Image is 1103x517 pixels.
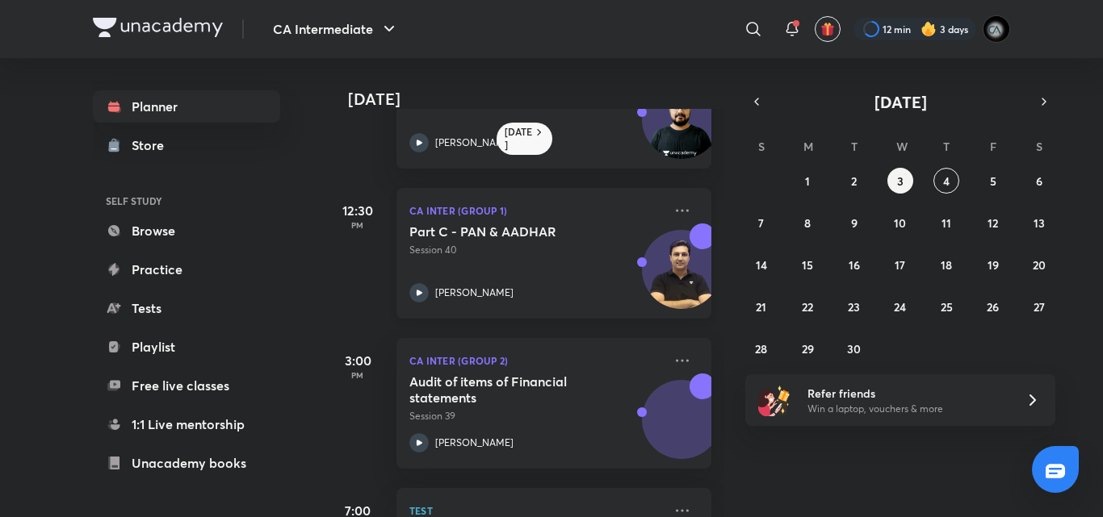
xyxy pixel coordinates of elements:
abbr: September 27, 2025 [1034,299,1045,315]
button: September 18, 2025 [933,252,959,277]
button: September 5, 2025 [980,168,1006,194]
a: Store [93,129,280,161]
button: September 9, 2025 [841,210,867,236]
button: September 26, 2025 [980,294,1006,319]
abbr: Monday [803,139,813,154]
abbr: September 7, 2025 [758,215,764,231]
a: Unacademy books [93,447,280,479]
img: poojita Agrawal [983,15,1010,43]
button: September 29, 2025 [795,336,820,361]
p: [PERSON_NAME] [435,436,514,450]
button: September 22, 2025 [795,294,820,319]
button: September 30, 2025 [841,336,867,361]
button: September 8, 2025 [795,210,820,236]
p: Win a laptop, vouchers & more [807,402,1006,416]
p: CA Inter (Group 2) [409,351,663,370]
abbr: September 20, 2025 [1033,257,1046,273]
h5: 12:30 [325,201,390,220]
abbr: September 28, 2025 [755,341,767,356]
img: referral [758,384,791,416]
button: September 12, 2025 [980,210,1006,236]
button: September 16, 2025 [841,252,867,277]
abbr: Thursday [943,139,950,154]
button: September 13, 2025 [1026,210,1052,236]
abbr: September 15, 2025 [802,257,813,273]
abbr: Wednesday [896,139,908,154]
button: September 11, 2025 [933,210,959,236]
abbr: September 6, 2025 [1036,173,1042,189]
button: September 15, 2025 [795,252,820,277]
abbr: Friday [990,139,996,154]
abbr: September 24, 2025 [894,299,906,315]
button: September 21, 2025 [749,294,774,319]
a: Browse [93,215,280,247]
button: September 2, 2025 [841,168,867,194]
a: Planner [93,90,280,123]
button: September 7, 2025 [749,210,774,236]
button: CA Intermediate [263,13,409,45]
p: [PERSON_NAME] [435,286,514,300]
img: avatar [820,22,835,36]
abbr: September 2, 2025 [851,173,857,189]
button: September 14, 2025 [749,252,774,277]
abbr: September 17, 2025 [895,257,905,273]
button: September 4, 2025 [933,168,959,194]
button: September 25, 2025 [933,294,959,319]
h5: 3:00 [325,351,390,370]
button: September 3, 2025 [887,168,913,194]
abbr: September 30, 2025 [847,341,861,356]
h6: SELF STUDY [93,187,280,215]
a: Practice [93,253,280,286]
img: Avatar [643,89,720,166]
a: 1:1 Live mentorship [93,408,280,440]
span: [DATE] [874,91,927,113]
button: September 1, 2025 [795,168,820,194]
img: Avatar [643,389,720,466]
abbr: September 29, 2025 [802,341,814,356]
abbr: September 1, 2025 [805,173,810,189]
abbr: Saturday [1036,139,1042,154]
a: Playlist [93,331,280,363]
p: PM [325,370,390,380]
p: Session 40 [409,243,663,257]
button: September 6, 2025 [1026,168,1052,194]
abbr: September 9, 2025 [851,215,858,231]
abbr: September 22, 2025 [802,299,813,315]
abbr: September 8, 2025 [804,215,811,231]
button: September 24, 2025 [887,294,913,319]
h5: Part C - PAN & AADHAR [409,223,610,240]
a: Company Logo [93,18,223,41]
abbr: September 10, 2025 [894,215,906,231]
abbr: September 18, 2025 [941,257,952,273]
abbr: September 26, 2025 [987,299,999,315]
abbr: Sunday [758,139,765,154]
abbr: September 25, 2025 [941,299,953,315]
img: Avatar [643,239,720,316]
h6: [DATE] [505,126,533,152]
a: Free live classes [93,369,280,402]
button: September 20, 2025 [1026,252,1052,277]
abbr: September 13, 2025 [1034,215,1045,231]
abbr: September 5, 2025 [990,173,996,189]
p: CA Inter (Group 1) [409,201,663,220]
abbr: September 11, 2025 [942,215,951,231]
abbr: September 14, 2025 [756,257,767,273]
button: September 23, 2025 [841,294,867,319]
h6: Refer friends [807,385,1006,402]
button: [DATE] [768,90,1033,113]
button: September 17, 2025 [887,252,913,277]
abbr: September 21, 2025 [756,299,766,315]
abbr: September 4, 2025 [943,173,950,189]
button: September 27, 2025 [1026,294,1052,319]
div: Store [132,136,174,155]
p: Session 39 [409,409,663,423]
abbr: September 23, 2025 [848,299,860,315]
img: Company Logo [93,18,223,37]
abbr: September 3, 2025 [897,173,904,189]
button: avatar [815,16,841,42]
img: streak [921,21,937,37]
p: [PERSON_NAME] [435,136,514,150]
abbr: September 12, 2025 [988,215,998,231]
p: PM [325,220,390,230]
abbr: September 16, 2025 [849,257,860,273]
